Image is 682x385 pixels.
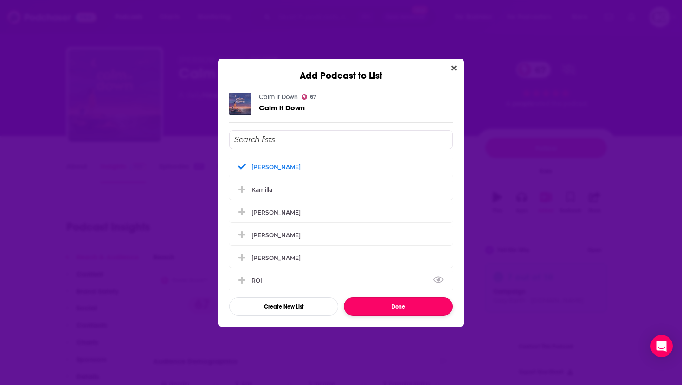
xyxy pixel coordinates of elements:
[650,335,673,357] div: Open Intercom Messenger
[229,225,453,245] div: Braden
[302,94,316,100] a: 67
[310,95,316,99] span: 67
[229,130,453,316] div: Add Podcast To List
[229,270,453,290] div: ROI
[229,157,453,177] div: Logan
[251,209,301,216] div: [PERSON_NAME]
[259,103,305,112] span: Calm it Down
[251,254,301,261] div: [PERSON_NAME]
[229,247,453,268] div: Elyse
[229,297,338,316] button: Create New List
[229,93,251,115] img: Calm it Down
[262,282,268,283] button: View Link
[448,63,460,74] button: Close
[229,179,453,200] div: Kamilla
[218,59,464,82] div: Add Podcast to List
[259,104,305,112] a: Calm it Down
[251,164,301,170] div: [PERSON_NAME]
[229,202,453,222] div: Ashlyn
[251,232,301,239] div: [PERSON_NAME]
[229,130,453,149] input: Search lists
[259,93,298,101] a: Calm it Down
[251,277,268,284] div: ROI
[251,186,272,193] div: Kamilla
[344,297,453,316] button: Done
